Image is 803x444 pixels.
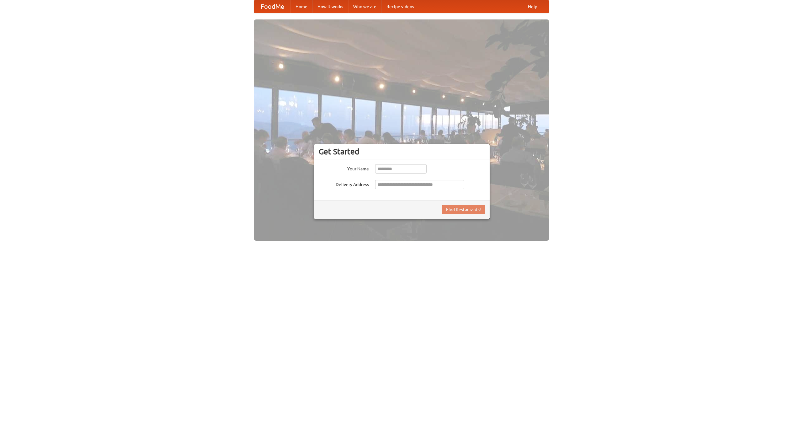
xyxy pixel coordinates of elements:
a: Help [523,0,542,13]
label: Delivery Address [319,180,369,188]
a: How it works [312,0,348,13]
a: Home [290,0,312,13]
a: FoodMe [254,0,290,13]
button: Find Restaurants! [442,205,485,214]
label: Your Name [319,164,369,172]
a: Who we are [348,0,381,13]
a: Recipe videos [381,0,419,13]
h3: Get Started [319,147,485,156]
